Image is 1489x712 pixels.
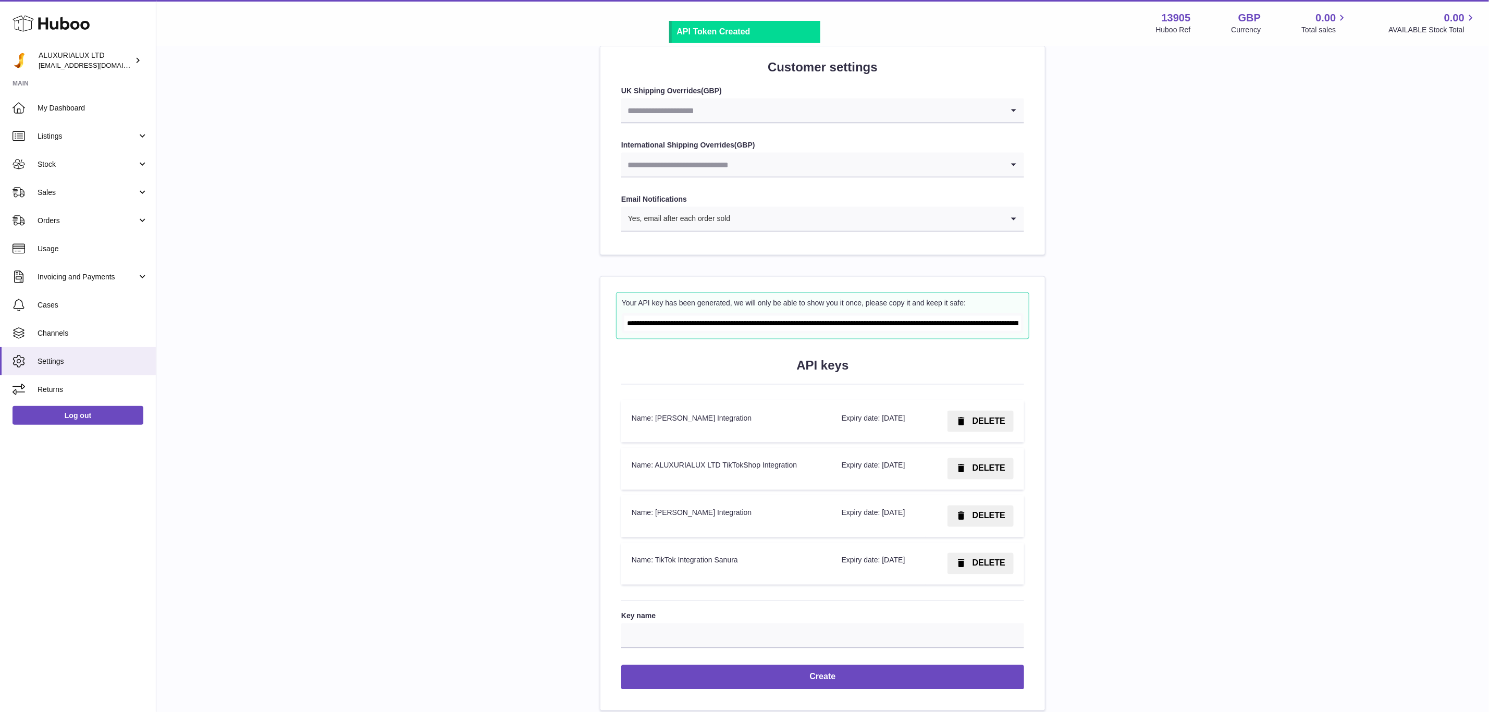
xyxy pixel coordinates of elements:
[1388,25,1476,35] span: AVAILABLE Stock Total
[621,99,1024,124] div: Search for option
[621,543,831,585] td: Name: TikTok Integration Sanura
[973,559,1005,568] span: DELETE
[1232,25,1261,35] div: Currency
[38,272,137,282] span: Invoicing and Payments
[38,328,148,338] span: Channels
[1388,11,1476,35] a: 0.00 AVAILABLE Stock Total
[621,86,1024,96] label: UK Shipping Overrides
[621,99,1003,122] input: Search for option
[1238,11,1261,25] strong: GBP
[831,400,927,443] td: Expiry date: [DATE]
[621,140,1024,150] label: International Shipping Overrides
[947,411,1014,432] button: DELETE
[734,141,755,149] span: ( )
[621,448,831,490] td: Name: ALUXURIALUX LTD TikTokShop Integration
[701,87,722,95] span: ( )
[947,506,1014,527] button: DELETE
[831,448,927,490] td: Expiry date: [DATE]
[38,159,137,169] span: Stock
[38,131,137,141] span: Listings
[38,216,137,226] span: Orders
[38,103,148,113] span: My Dashboard
[38,300,148,310] span: Cases
[621,665,1024,690] button: Create
[973,511,1005,520] span: DELETE
[621,357,1024,374] h2: API keys
[621,194,1024,204] label: Email Notifications
[973,416,1005,425] span: DELETE
[731,207,1003,231] input: Search for option
[1316,11,1336,25] span: 0.00
[1444,11,1465,25] span: 0.00
[947,553,1014,574] button: DELETE
[1301,25,1348,35] span: Total sales
[39,51,132,70] div: ALUXURIALUX LTD
[621,400,831,443] td: Name: [PERSON_NAME] Integration
[622,298,1024,308] div: Your API key has been generated, we will only be able to show you it once, please copy it and kee...
[621,153,1024,178] div: Search for option
[947,458,1014,480] button: DELETE
[621,207,731,231] span: Yes, email after each order sold
[704,87,719,95] strong: GBP
[621,495,831,537] td: Name: [PERSON_NAME] Integration
[621,611,1024,621] label: Key name
[38,244,148,254] span: Usage
[621,207,1024,232] div: Search for option
[38,357,148,366] span: Settings
[13,53,28,68] img: internalAdmin-13905@internal.huboo.com
[1301,11,1348,35] a: 0.00 Total sales
[1162,11,1191,25] strong: 13905
[621,153,1003,177] input: Search for option
[39,61,153,69] span: [EMAIL_ADDRESS][DOMAIN_NAME]
[831,495,927,537] td: Expiry date: [DATE]
[831,543,927,585] td: Expiry date: [DATE]
[1156,25,1191,35] div: Huboo Ref
[677,26,815,38] div: API Token Created
[973,464,1005,473] span: DELETE
[737,141,753,149] strong: GBP
[621,59,1024,76] h2: Customer settings
[38,385,148,395] span: Returns
[38,188,137,198] span: Sales
[13,406,143,425] a: Log out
